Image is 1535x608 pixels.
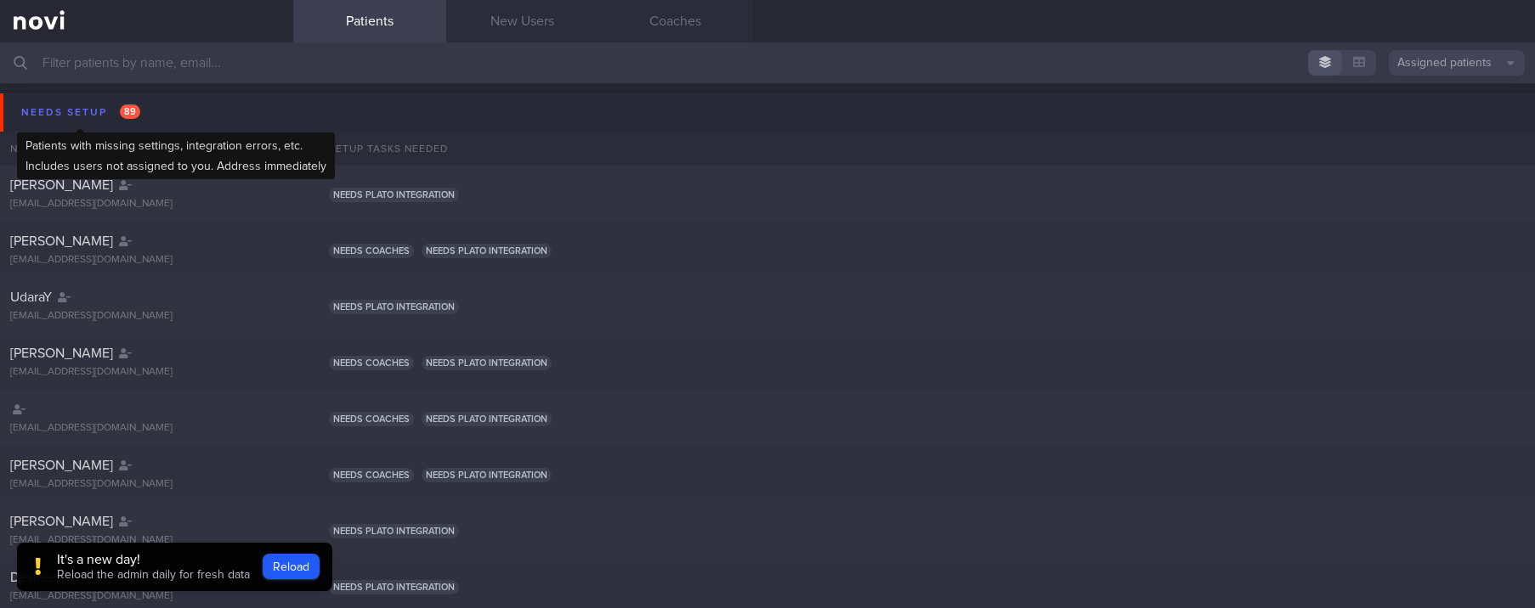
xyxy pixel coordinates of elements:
[10,346,113,360] span: [PERSON_NAME]
[57,569,250,581] span: Reload the admin daily for fresh data
[17,101,144,124] div: Needs setup
[1389,50,1525,76] button: Assigned patients
[10,290,52,304] span: UdaraY
[329,524,459,538] span: Needs plato integration
[10,422,283,435] div: [EMAIL_ADDRESS][DOMAIN_NAME]
[319,132,1535,166] div: Setup tasks needed
[10,590,283,603] div: [EMAIL_ADDRESS][DOMAIN_NAME]
[329,412,414,426] span: Needs coaches
[263,554,320,579] button: Reload
[10,234,113,248] span: [PERSON_NAME]
[10,459,113,472] span: [PERSON_NAME]
[10,198,283,211] div: [EMAIL_ADDRESS][DOMAIN_NAME]
[329,356,414,370] span: Needs coaches
[422,244,552,258] span: Needs plato integration
[10,534,283,547] div: [EMAIL_ADDRESS][DOMAIN_NAME]
[329,188,459,202] span: Needs plato integration
[10,254,283,267] div: [EMAIL_ADDRESS][DOMAIN_NAME]
[225,132,293,166] div: Chats
[422,412,552,426] span: Needs plato integration
[329,300,459,314] span: Needs plato integration
[10,478,283,491] div: [EMAIL_ADDRESS][DOMAIN_NAME]
[120,104,140,119] span: 89
[57,551,250,568] div: It's a new day!
[329,468,414,482] span: Needs coaches
[329,580,459,594] span: Needs plato integration
[10,571,56,584] span: Desiree
[329,244,414,258] span: Needs coaches
[10,310,283,323] div: [EMAIL_ADDRESS][DOMAIN_NAME]
[10,178,113,192] span: [PERSON_NAME]
[10,366,283,379] div: [EMAIL_ADDRESS][DOMAIN_NAME]
[422,468,552,482] span: Needs plato integration
[10,515,113,528] span: [PERSON_NAME]
[422,356,552,370] span: Needs plato integration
